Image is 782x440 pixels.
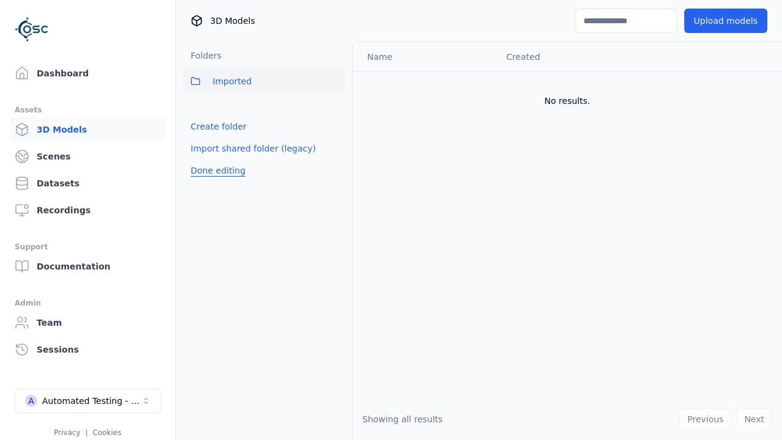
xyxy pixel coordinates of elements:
[497,42,644,71] th: Created
[10,144,166,169] a: Scenes
[183,50,222,62] h3: Folders
[93,428,122,437] a: Cookies
[362,414,443,424] span: Showing all results
[183,69,345,94] button: Imported
[191,120,247,133] a: Create folder
[210,15,255,27] span: 3D Models
[10,171,166,196] a: Datasets
[213,74,252,89] span: Imported
[54,428,80,437] a: Privacy
[86,428,88,437] span: |
[10,337,166,362] a: Sessions
[353,42,497,71] th: Name
[183,159,253,182] button: Done editing
[42,395,141,407] div: Automated Testing - Playwright
[10,198,166,222] a: Recordings
[15,12,49,46] img: Logo
[684,9,767,33] button: Upload models
[15,296,161,310] div: Admin
[10,117,166,142] a: 3D Models
[15,103,161,117] div: Assets
[15,389,161,413] button: Select a workspace
[10,61,166,86] a: Dashboard
[10,254,166,279] a: Documentation
[353,71,782,130] td: No results.
[191,142,316,155] a: Import shared folder (legacy)
[10,310,166,335] a: Team
[25,395,37,407] div: A
[183,137,323,159] button: Import shared folder (legacy)
[183,116,254,137] button: Create folder
[15,240,161,254] div: Support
